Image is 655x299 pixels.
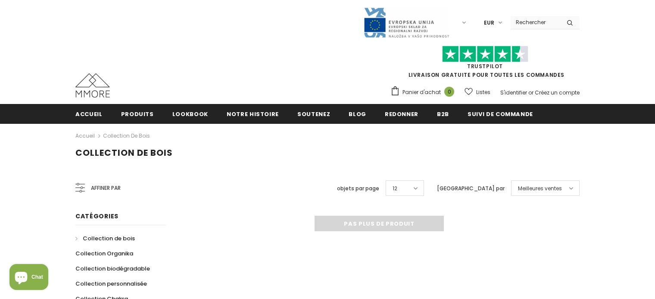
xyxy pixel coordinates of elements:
span: Blog [349,110,366,118]
label: objets par page [337,184,379,193]
span: 0 [444,87,454,97]
a: Accueil [75,131,95,141]
span: Notre histoire [227,110,279,118]
span: Collection Organika [75,249,133,258]
inbox-online-store-chat: Shopify online store chat [7,264,51,292]
span: Listes [476,88,490,97]
span: Collection personnalisée [75,280,147,288]
a: Collection Organika [75,246,133,261]
a: Notre histoire [227,104,279,123]
a: Blog [349,104,366,123]
a: Lookbook [172,104,208,123]
a: Suivi de commande [468,104,533,123]
a: Collection de bois [75,231,135,246]
span: Redonner [385,110,418,118]
img: Javni Razpis [363,7,449,38]
input: Search Site [511,16,560,28]
a: Panier d'achat 0 [390,86,458,99]
span: B2B [437,110,449,118]
span: EUR [484,19,494,27]
img: Cas MMORE [75,73,110,98]
span: Collection de bois [75,147,173,159]
span: Collection biodégradable [75,264,150,273]
a: Créez un compte [535,89,580,96]
a: S'identifier [500,89,527,96]
span: Panier d'achat [402,88,441,97]
span: Collection de bois [83,234,135,242]
a: Redonner [385,104,418,123]
a: Javni Razpis [363,19,449,26]
span: 12 [393,184,397,193]
span: soutenez [297,110,330,118]
a: Collection de bois [103,132,150,139]
a: B2B [437,104,449,123]
span: Meilleures ventes [518,184,562,193]
span: Suivi de commande [468,110,533,118]
span: LIVRAISON GRATUITE POUR TOUTES LES COMMANDES [390,50,580,79]
a: Collection biodégradable [75,261,150,276]
a: Listes [465,85,490,100]
span: or [528,89,533,96]
label: [GEOGRAPHIC_DATA] par [437,184,505,193]
a: soutenez [297,104,330,123]
a: Produits [121,104,154,123]
span: Lookbook [172,110,208,118]
a: Accueil [75,104,103,123]
span: Produits [121,110,154,118]
img: Faites confiance aux étoiles pilotes [442,46,528,63]
span: Accueil [75,110,103,118]
a: TrustPilot [467,63,503,70]
span: Catégories [75,212,119,220]
a: Collection personnalisée [75,276,147,291]
span: Affiner par [91,183,121,193]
